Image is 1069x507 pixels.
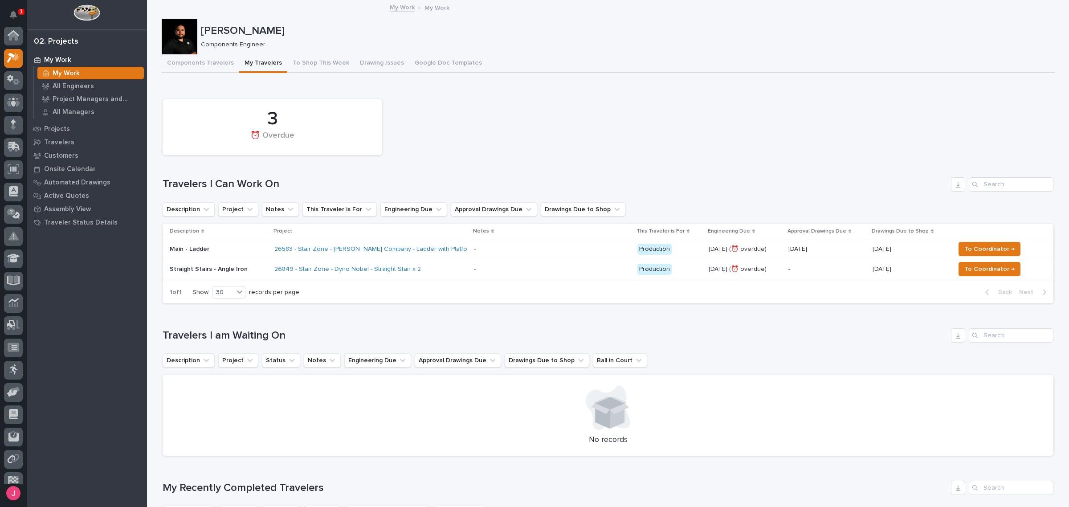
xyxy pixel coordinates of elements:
h1: Travelers I am Waiting On [163,329,947,342]
p: Straight Stairs - Angle Iron [170,266,267,273]
a: Project Managers and Engineers [34,93,147,105]
span: Next [1019,288,1039,296]
button: Ball in Court [593,353,647,368]
p: Traveler Status Details [44,219,118,227]
p: Components Engineer [201,41,1048,49]
div: 3 [178,108,367,130]
button: Notifications [4,5,23,24]
p: 1 of 1 [163,282,189,303]
a: Travelers [27,135,147,149]
a: Active Quotes [27,189,147,202]
p: My Work [44,56,71,64]
div: 02. Projects [34,37,78,47]
div: Notifications1 [11,11,23,25]
button: Drawing Issues [355,54,409,73]
p: records per page [249,289,299,296]
p: All Engineers [53,82,94,90]
input: Search [969,328,1053,343]
a: All Managers [34,106,147,118]
p: Main - Ladder [170,245,267,253]
a: All Engineers [34,80,147,92]
tr: Main - Ladder26583 - Stair Zone - [PERSON_NAME] Company - Ladder with Platform - Production[DATE]... [163,239,1053,259]
button: Next [1016,288,1053,296]
div: Production [637,264,672,275]
p: Engineering Due [708,226,750,236]
a: Onsite Calendar [27,162,147,176]
h1: Travelers I Can Work On [163,178,947,191]
span: Back [993,288,1012,296]
p: Description [170,226,199,236]
button: Components Travelers [162,54,239,73]
a: 26583 - Stair Zone - [PERSON_NAME] Company - Ladder with Platform [274,245,474,253]
p: Active Quotes [44,192,89,200]
p: [DATE] (⏰ overdue) [709,266,781,273]
button: Drawings Due to Shop [541,202,625,217]
button: Status [262,353,300,368]
button: Engineering Due [344,353,411,368]
p: Travelers [44,139,74,147]
p: [DATE] [873,244,893,253]
div: - [474,245,476,253]
p: Onsite Calendar [44,165,96,173]
button: Notes [304,353,341,368]
a: Customers [27,149,147,162]
a: Projects [27,122,147,135]
input: Search [969,177,1053,192]
p: My Work [53,70,80,78]
p: Automated Drawings [44,179,110,187]
p: [PERSON_NAME] [201,25,1051,37]
p: Show [192,289,208,296]
a: Assembly View [27,202,147,216]
button: Approval Drawings Due [451,202,537,217]
button: Engineering Due [380,202,447,217]
p: No records [173,435,1043,445]
a: Traveler Status Details [27,216,147,229]
p: Approval Drawings Due [787,226,846,236]
div: - [474,266,476,273]
p: Project Managers and Engineers [53,95,140,103]
input: Search [969,481,1053,495]
p: - [788,266,866,273]
p: 1 [20,8,23,15]
button: Back [978,288,1016,296]
p: Project [273,226,292,236]
button: users-avatar [4,484,23,503]
p: Assembly View [44,205,91,213]
button: Project [218,353,258,368]
div: Production [637,244,672,255]
button: Drawings Due to Shop [505,353,589,368]
span: To Coordinator → [964,244,1015,254]
button: Google Doc Templates [409,54,487,73]
tr: Straight Stairs - Angle Iron26849 - Stair Zone - Dyno Nobel - Straight Stair x 2 - Production[DAT... [163,259,1053,279]
button: My Travelers [239,54,287,73]
div: ⏰ Overdue [178,131,367,150]
p: This Traveler is For [637,226,685,236]
button: Notes [262,202,299,217]
div: 30 [212,288,234,297]
a: My Work [390,2,415,12]
p: [DATE] (⏰ overdue) [709,245,781,253]
a: 26849 - Stair Zone - Dyno Nobel - Straight Stair x 2 [274,266,421,273]
span: To Coordinator → [964,264,1015,274]
button: To Shop This Week [287,54,355,73]
button: Description [163,202,215,217]
button: To Coordinator → [959,262,1020,276]
a: Automated Drawings [27,176,147,189]
p: Notes [473,226,489,236]
button: Project [218,202,258,217]
img: Workspace Logo [73,4,100,21]
p: Customers [44,152,78,160]
h1: My Recently Completed Travelers [163,482,947,495]
p: My Work [424,2,449,12]
button: This Traveler is For [302,202,377,217]
button: Description [163,353,215,368]
button: Approval Drawings Due [415,353,501,368]
a: My Work [27,53,147,66]
p: [DATE] [873,264,893,273]
p: Drawings Due to Shop [872,226,929,236]
p: All Managers [53,108,94,116]
a: My Work [34,67,147,79]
